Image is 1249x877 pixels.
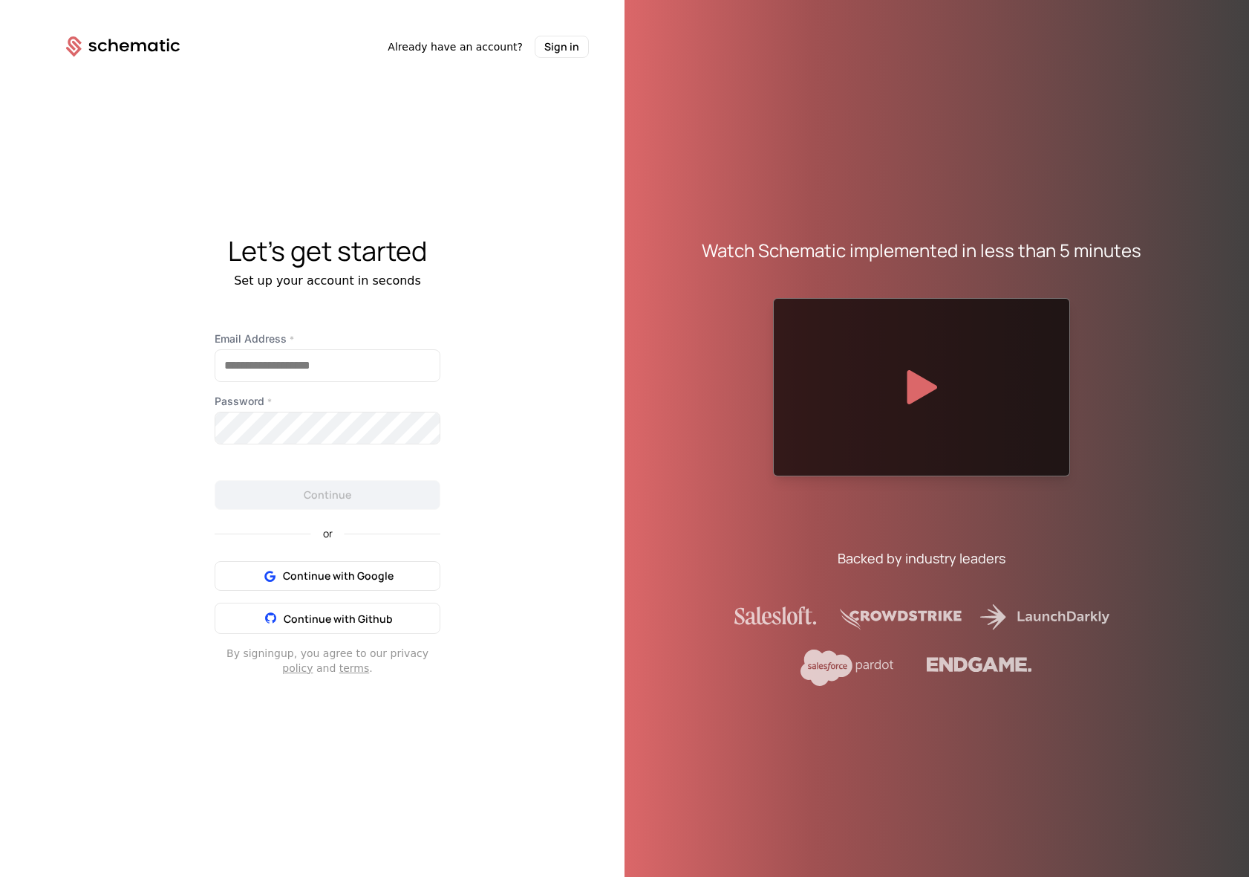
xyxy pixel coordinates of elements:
[215,394,440,409] label: Password
[838,548,1005,569] div: Backed by industry leaders
[215,646,440,676] div: By signing up , you agree to our privacy and .
[30,236,624,266] div: Let's get started
[284,612,393,626] span: Continue with Github
[702,239,1141,262] div: Watch Schematic implemented in less than 5 minutes
[283,569,394,583] span: Continue with Google
[215,331,440,346] label: Email Address
[30,272,624,290] div: Set up your account in seconds
[311,528,345,539] span: or
[535,36,589,58] button: Sign in
[215,603,440,634] button: Continue with Github
[215,561,440,591] button: Continue with Google
[388,39,523,54] span: Already have an account?
[339,662,370,674] a: terms
[282,662,313,674] a: policy
[215,480,440,510] button: Continue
